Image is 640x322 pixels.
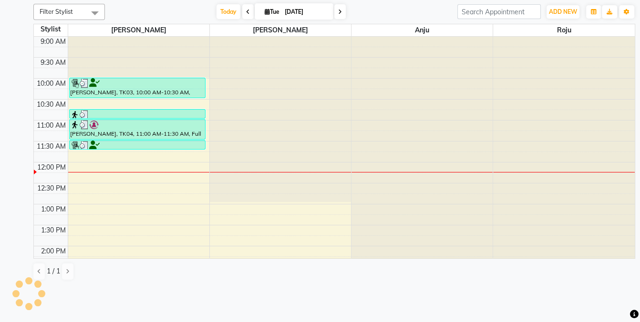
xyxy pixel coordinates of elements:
[549,8,577,15] span: ADD NEW
[70,120,206,139] div: [PERSON_NAME], TK04, 11:00 AM-11:30 AM, Full Face Threading
[68,24,209,36] span: [PERSON_NAME]
[70,110,206,118] div: [PERSON_NAME], TK05, 10:45 AM-11:00 AM, Eyebrows Threading
[210,24,351,36] span: [PERSON_NAME]
[47,266,60,276] span: 1 / 1
[70,141,206,149] div: [PERSON_NAME], TK02, 11:30 AM-11:45 AM, Eyebrows Threading
[351,24,493,36] span: Anju
[39,204,68,214] div: 1:00 PM
[35,183,68,193] div: 12:30 PM
[34,24,68,34] div: Stylist
[35,100,68,110] div: 10:30 AM
[39,246,68,256] div: 2:00 PM
[35,121,68,131] div: 11:00 AM
[262,8,282,15] span: Tue
[40,8,73,15] span: Filter Stylist
[35,162,68,172] div: 12:00 PM
[493,24,635,36] span: Roju
[39,58,68,68] div: 9:30 AM
[70,78,206,98] div: [PERSON_NAME], TK03, 10:00 AM-10:30 AM, Brazilian Bikni
[217,4,240,19] span: Today
[547,5,579,19] button: ADD NEW
[457,4,541,19] input: Search Appointment
[282,5,330,19] input: 2025-09-02
[35,141,68,151] div: 11:30 AM
[35,79,68,89] div: 10:00 AM
[39,37,68,47] div: 9:00 AM
[39,225,68,235] div: 1:30 PM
